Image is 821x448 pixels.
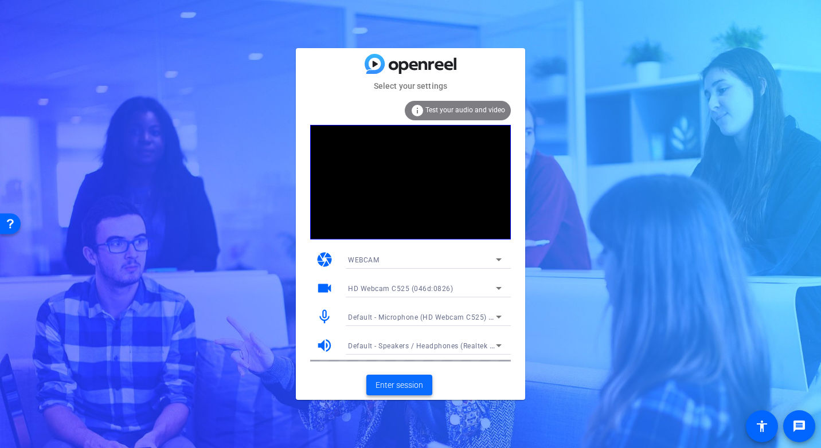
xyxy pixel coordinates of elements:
[348,312,530,321] span: Default - Microphone (HD Webcam C525) (046d:0826)
[316,251,333,268] mat-icon: camera
[755,419,769,433] mat-icon: accessibility
[792,419,806,433] mat-icon: message
[365,54,456,74] img: blue-gradient.svg
[348,256,379,264] span: WEBCAM
[410,104,424,117] mat-icon: info
[366,375,432,395] button: Enter session
[316,337,333,354] mat-icon: volume_up
[348,341,565,350] span: Default - Speakers / Headphones (Realtek High Definition Audio)
[316,280,333,297] mat-icon: videocam
[316,308,333,325] mat-icon: mic_none
[425,106,505,114] span: Test your audio and video
[376,379,423,391] span: Enter session
[348,285,453,293] span: HD Webcam C525 (046d:0826)
[296,80,525,92] mat-card-subtitle: Select your settings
